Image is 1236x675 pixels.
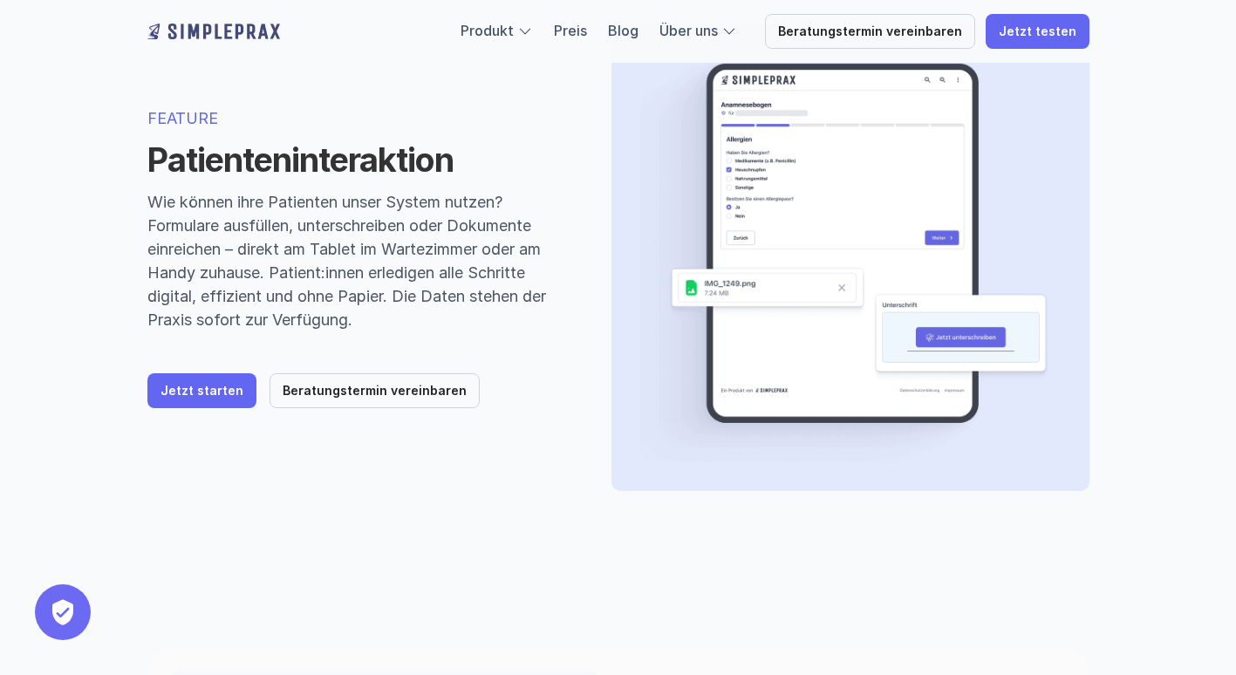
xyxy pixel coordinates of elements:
[147,140,570,181] h1: Patienteninteraktion
[554,22,587,39] a: Preis
[283,384,467,399] p: Beratungstermin vereinbaren
[778,24,962,39] p: Beratungstermin vereinbaren
[461,22,514,39] a: Produkt
[270,373,480,408] a: Beratungstermin vereinbaren
[765,14,975,49] a: Beratungstermin vereinbaren
[147,373,256,408] a: Jetzt starten
[999,24,1076,39] p: Jetzt testen
[986,14,1089,49] a: Jetzt testen
[147,106,570,130] p: FEATURE
[659,22,718,39] a: Über uns
[608,22,638,39] a: Blog
[147,190,570,331] p: Wie können ihre Patienten unser System nutzen? Formulare ausfüllen, unterschreiben oder Dokumente...
[160,384,243,399] p: Jetzt starten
